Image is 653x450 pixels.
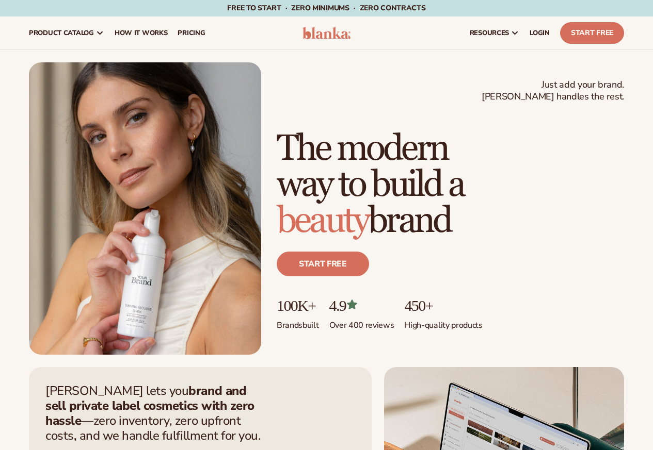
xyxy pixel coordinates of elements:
[470,29,509,37] span: resources
[404,297,482,314] p: 450+
[530,29,550,37] span: LOGIN
[29,29,94,37] span: product catalog
[277,199,368,243] span: beauty
[277,252,369,276] a: Start free
[404,314,482,331] p: High-quality products
[29,62,261,355] img: Female holding tanning mousse.
[45,384,267,443] p: [PERSON_NAME] lets you —zero inventory, zero upfront costs, and we handle fulfillment for you.
[178,29,205,37] span: pricing
[302,27,351,39] img: logo
[524,16,555,49] a: LOGIN
[277,297,319,314] p: 100K+
[329,314,394,331] p: Over 400 reviews
[115,29,168,37] span: How It Works
[465,16,524,49] a: resources
[277,131,624,239] h1: The modern way to build a brand
[172,16,210,49] a: pricing
[329,297,394,314] p: 4.9
[277,314,319,331] p: Brands built
[227,3,425,13] span: Free to start · ZERO minimums · ZERO contracts
[24,16,109,49] a: product catalog
[482,79,624,103] span: Just add your brand. [PERSON_NAME] handles the rest.
[560,22,624,44] a: Start Free
[45,382,254,429] strong: brand and sell private label cosmetics with zero hassle
[109,16,173,49] a: How It Works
